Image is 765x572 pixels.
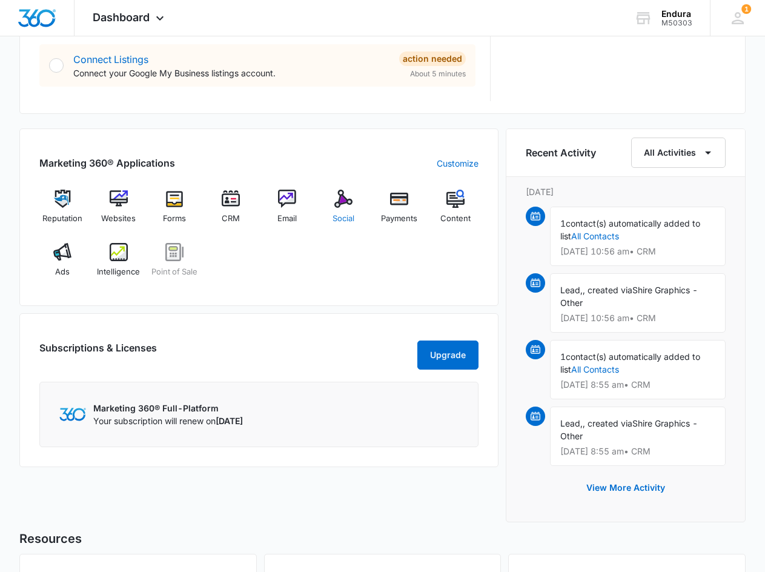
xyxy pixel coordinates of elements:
span: CRM [222,213,240,225]
button: All Activities [631,138,726,168]
h6: Recent Activity [526,145,596,160]
p: Your subscription will renew on [93,414,243,427]
h2: Marketing 360® Applications [39,156,175,170]
span: Dashboard [93,11,150,24]
p: [DATE] 8:55 am • CRM [560,447,715,456]
a: Content [432,190,479,233]
p: [DATE] 10:56 am • CRM [560,247,715,256]
a: Point of Sale [151,243,198,287]
span: Forms [163,213,186,225]
a: All Contacts [571,231,619,241]
a: Intelligence [95,243,142,287]
span: 1 [741,4,751,14]
span: , created via [583,285,632,295]
span: contact(s) automatically added to list [560,351,700,374]
a: Connect Listings [73,53,148,65]
img: Marketing 360 Logo [59,408,86,421]
div: account name [661,9,692,19]
p: [DATE] 8:55 am • CRM [560,381,715,389]
span: contact(s) automatically added to list [560,218,700,241]
span: Lead, [560,285,583,295]
p: [DATE] [526,185,726,198]
a: Websites [95,190,142,233]
div: Action Needed [399,52,466,66]
span: 1 [560,351,566,362]
span: Websites [101,213,136,225]
div: account id [661,19,692,27]
span: Payments [381,213,417,225]
p: Connect your Google My Business listings account. [73,67,390,79]
span: 1 [560,218,566,228]
span: [DATE] [216,416,243,426]
a: Forms [151,190,198,233]
span: About 5 minutes [410,68,466,79]
a: CRM [208,190,254,233]
a: All Contacts [571,364,619,374]
span: Social [333,213,354,225]
span: , created via [583,418,632,428]
p: Marketing 360® Full-Platform [93,402,243,414]
div: notifications count [741,4,751,14]
a: Ads [39,243,86,287]
a: Customize [437,157,479,170]
span: Reputation [42,213,82,225]
a: Reputation [39,190,86,233]
button: View More Activity [574,473,677,502]
a: Payments [376,190,423,233]
h2: Subscriptions & Licenses [39,341,157,365]
span: Lead, [560,418,583,428]
span: Point of Sale [151,266,197,278]
span: Email [277,213,297,225]
span: Content [440,213,471,225]
h5: Resources [19,530,746,548]
button: Upgrade [417,341,479,370]
span: Intelligence [97,266,140,278]
span: Ads [55,266,70,278]
a: Social [320,190,366,233]
a: Email [264,190,311,233]
p: [DATE] 10:56 am • CRM [560,314,715,322]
